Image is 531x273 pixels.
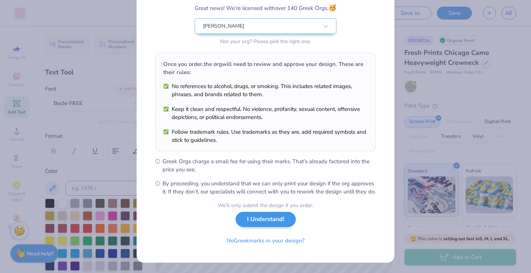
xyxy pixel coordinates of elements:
[195,3,336,13] div: Great news! We’re licensed with over 140 Greek Orgs.
[163,60,368,76] div: Once you order, the org will need to review and approve your design. These are their rules:
[328,3,336,12] span: 🥳
[162,157,376,174] span: Greek Orgs charge a small fee for using their marks. That’s already factored into the price you see.
[163,128,368,144] li: Follow trademark rules. Use trademarks as they are, add required symbols and stick to guidelines.
[163,105,368,121] li: Keep it clean and respectful. No violence, profanity, sexual content, offensive depictions, or po...
[195,38,336,45] div: Not your org? Please pick the right one.
[163,82,368,98] li: No references to alcohol, drugs, or smoking. This includes related images, phrases, and brands re...
[236,212,296,227] button: I Understand!
[220,233,311,248] button: NoGreekmarks in your design?
[218,202,313,209] div: We’ll only submit the design if you order.
[162,179,376,196] span: By proceeding, you understand that we can only print your design if the org approves it. If they ...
